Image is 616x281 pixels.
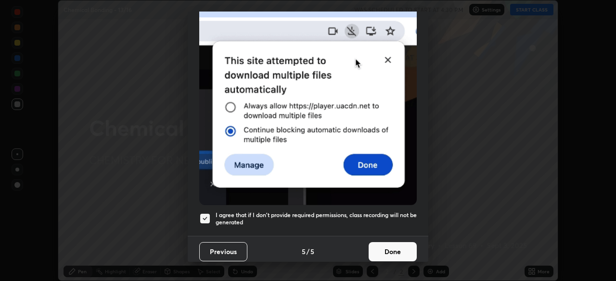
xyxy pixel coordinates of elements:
h4: 5 [302,246,306,257]
h4: / [307,246,309,257]
h4: 5 [310,246,314,257]
button: Done [369,242,417,261]
button: Previous [199,242,247,261]
h5: I agree that if I don't provide required permissions, class recording will not be generated [216,211,417,226]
